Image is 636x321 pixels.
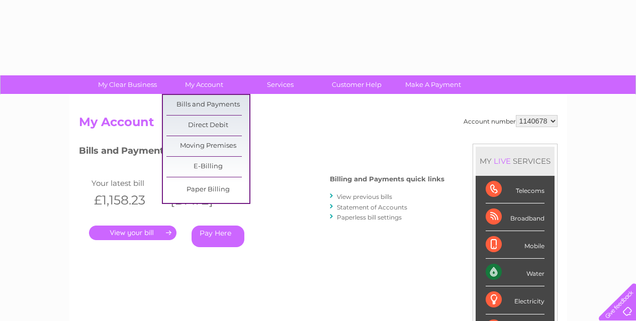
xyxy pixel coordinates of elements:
h2: My Account [79,115,558,134]
h3: Bills and Payments [79,144,444,161]
a: View previous bills [337,193,392,200]
a: Moving Premises [166,136,249,156]
a: Direct Debit [166,116,249,136]
div: Mobile [486,231,544,259]
a: Statement of Accounts [337,203,407,211]
a: Make A Payment [392,75,475,94]
div: MY SERVICES [476,147,555,175]
th: £1,158.23 [89,190,166,210]
a: Paperless bill settings [337,213,402,221]
a: Bills and Payments [166,95,249,115]
a: Services [239,75,322,94]
div: LIVE [492,156,513,166]
a: Pay Here [192,226,244,247]
a: Paper Billing [166,180,249,200]
a: My Clear Business [86,75,169,94]
div: Electricity [486,286,544,314]
h4: Billing and Payments quick links [330,175,444,183]
div: Water [486,259,544,286]
a: . [89,226,176,240]
div: Broadband [486,203,544,231]
div: Telecoms [486,176,544,203]
a: Customer Help [315,75,398,94]
td: Your latest bill [89,176,166,190]
a: My Account [162,75,245,94]
div: Account number [464,115,558,127]
a: E-Billing [166,157,249,177]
